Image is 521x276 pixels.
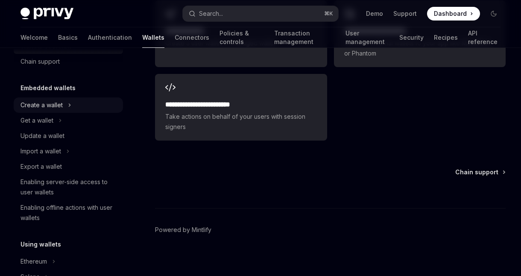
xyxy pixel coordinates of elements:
button: Toggle Get a wallet section [14,113,123,128]
h5: Using wallets [20,239,61,250]
span: Chain support [455,168,498,176]
a: Authentication [88,27,132,48]
a: Recipes [434,27,458,48]
a: Transaction management [274,27,336,48]
a: Enabling offline actions with user wallets [14,200,123,226]
a: API reference [468,27,501,48]
a: Wallets [142,27,164,48]
a: Support [393,9,417,18]
span: Dashboard [434,9,467,18]
button: Open search [183,6,338,21]
a: Policies & controls [220,27,264,48]
button: Toggle Create a wallet section [14,97,123,113]
div: Ethereum [20,256,47,267]
button: Toggle dark mode [487,7,501,21]
img: dark logo [20,8,73,20]
span: Connect external wallets to your app like MetaMask or Phantom [344,38,495,59]
a: Security [399,27,424,48]
div: Enabling server-side access to user wallets [20,177,118,197]
div: Export a wallet [20,161,62,172]
a: Powered by Mintlify [155,226,211,234]
a: Dashboard [427,7,480,21]
a: Connectors [175,27,209,48]
a: Chain support [455,168,505,176]
div: Create a wallet [20,100,63,110]
div: Search... [199,9,223,19]
div: Import a wallet [20,146,61,156]
div: Chain support [20,56,60,67]
button: Toggle Ethereum section [14,254,123,269]
div: Update a wallet [20,131,64,141]
a: Welcome [20,27,48,48]
div: Enabling offline actions with user wallets [20,203,118,223]
span: Take actions on behalf of your users with session signers [165,112,316,132]
span: ⌘ K [324,10,333,17]
a: User management [345,27,389,48]
a: Basics [58,27,78,48]
a: Export a wallet [14,159,123,174]
a: Update a wallet [14,128,123,144]
div: Get a wallet [20,115,53,126]
button: Toggle Import a wallet section [14,144,123,159]
a: Demo [366,9,383,18]
h5: Embedded wallets [20,83,76,93]
a: Chain support [14,54,123,69]
a: Enabling server-side access to user wallets [14,174,123,200]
